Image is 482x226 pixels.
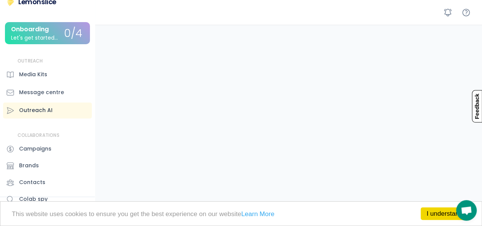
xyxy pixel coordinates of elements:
[456,200,477,221] a: دردشة مفتوحة
[19,71,47,79] div: Media Kits
[11,26,49,33] div: Onboarding
[19,178,45,186] div: Contacts
[19,162,39,170] div: Brands
[19,88,64,96] div: Message centre
[19,145,51,153] div: Campaigns
[241,210,274,218] a: Learn More
[11,35,58,41] div: Let's get started...
[18,132,59,139] div: COLLABORATIONS
[18,58,43,64] div: OUTREACH
[19,195,48,203] div: Colab spy
[12,211,470,217] p: This website uses cookies to ensure you get the best experience on our website
[19,106,53,114] div: Outreach AI
[421,207,470,220] a: I understand!
[64,28,82,40] div: 0/4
